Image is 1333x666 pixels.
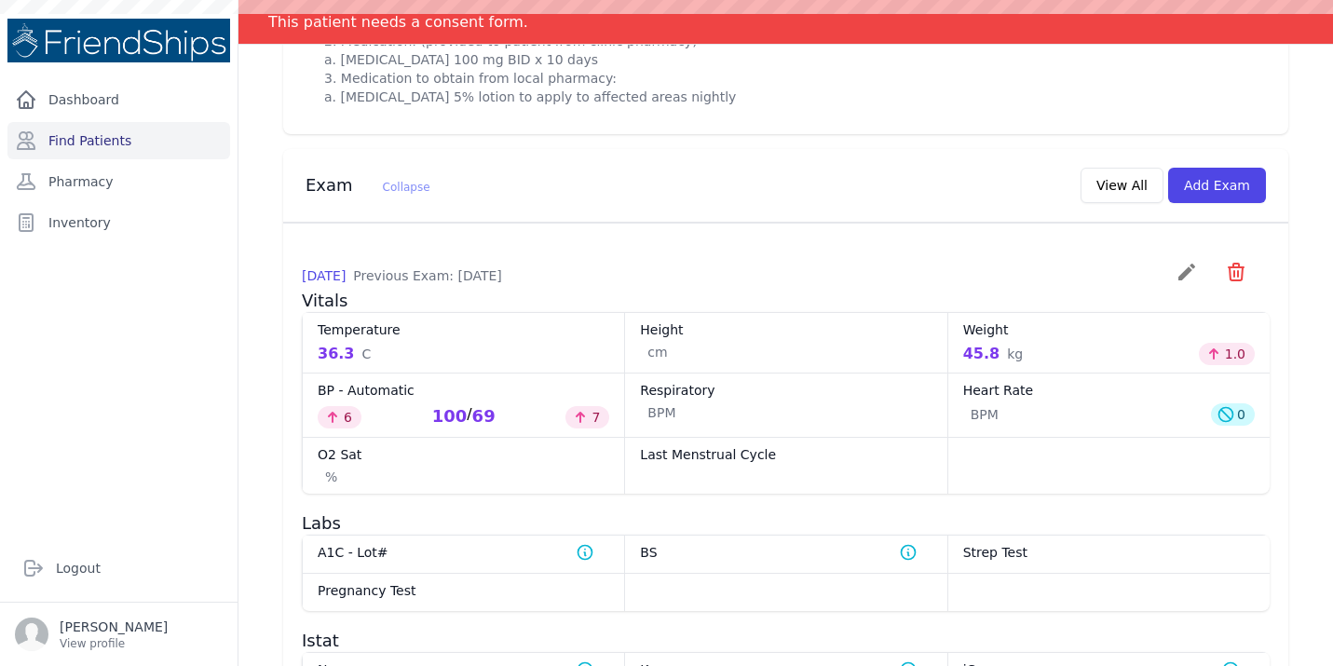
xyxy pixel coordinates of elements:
[318,445,609,464] dt: O2 Sat
[15,550,223,587] a: Logout
[383,181,430,194] span: Collapse
[353,268,501,283] span: Previous Exam: [DATE]
[1081,168,1163,203] button: View All
[318,543,609,562] dt: A1C - Lot#
[60,636,168,651] p: View profile
[60,618,168,636] p: [PERSON_NAME]
[318,343,371,365] div: 36.3
[318,320,609,339] dt: Temperature
[318,381,609,400] dt: BP - Automatic
[640,381,932,400] dt: Respiratory
[325,468,337,486] span: %
[7,122,230,159] a: Find Patients
[565,406,609,428] div: 7
[963,343,1023,365] div: 45.8
[432,403,468,429] div: 100
[640,445,932,464] dt: Last Menstrual Cycle
[472,403,496,429] div: 69
[15,618,223,651] a: [PERSON_NAME] View profile
[432,403,496,429] div: /
[1199,343,1255,365] div: 1.0
[318,581,609,600] dt: Pregnancy Test
[1211,403,1255,426] div: 0
[1176,261,1198,283] i: create
[640,320,932,339] dt: Height
[7,204,230,241] a: Inventory
[318,406,361,428] div: 6
[963,381,1255,400] dt: Heart Rate
[1176,269,1203,287] a: create
[302,513,341,533] span: Labs
[963,320,1255,339] dt: Weight
[971,405,999,424] span: BPM
[7,19,230,62] img: Medical Missions EMR
[1168,168,1266,203] button: Add Exam
[306,174,430,197] h3: Exam
[640,543,932,562] dt: BS
[302,631,339,650] span: Istat
[302,266,502,285] p: [DATE]
[361,345,371,363] span: C
[7,81,230,118] a: Dashboard
[1007,345,1023,363] span: kg
[963,543,1255,562] dt: Strep Test
[647,403,675,422] span: BPM
[647,343,667,361] span: cm
[302,291,347,310] span: Vitals
[7,163,230,200] a: Pharmacy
